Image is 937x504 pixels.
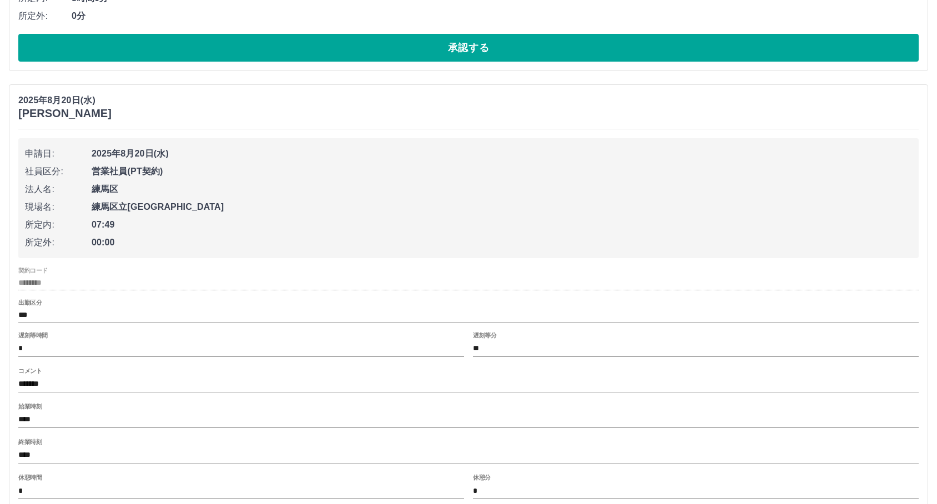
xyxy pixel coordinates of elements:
[18,437,42,446] label: 終業時刻
[18,94,112,107] p: 2025年8月20日(水)
[92,200,912,214] span: 練馬区立[GEOGRAPHIC_DATA]
[92,218,912,231] span: 07:49
[18,107,112,120] h3: [PERSON_NAME]
[18,402,42,410] label: 始業時刻
[92,165,912,178] span: 営業社員(PT契約)
[18,473,42,482] label: 休憩時間
[25,165,92,178] span: 社員区分:
[92,183,912,196] span: 練馬区
[25,183,92,196] span: 法人名:
[473,473,491,482] label: 休憩分
[72,9,919,23] span: 0分
[25,200,92,214] span: 現場名:
[25,147,92,160] span: 申請日:
[92,236,912,249] span: 00:00
[473,331,496,339] label: 遅刻等分
[25,218,92,231] span: 所定内:
[92,147,912,160] span: 2025年8月20日(水)
[18,299,42,307] label: 出勤区分
[25,236,92,249] span: 所定外:
[18,366,42,375] label: コメント
[18,331,48,339] label: 遅刻等時間
[18,266,48,275] label: 契約コード
[18,34,919,62] button: 承認する
[18,9,72,23] span: 所定外:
